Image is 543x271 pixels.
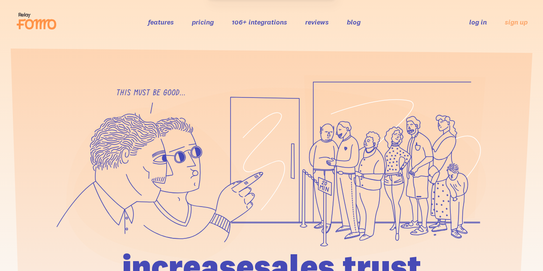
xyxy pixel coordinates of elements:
a: 106+ integrations [232,18,287,26]
a: reviews [305,18,329,26]
a: sign up [505,18,528,27]
a: log in [469,18,487,26]
a: features [148,18,174,26]
a: pricing [192,18,214,26]
a: blog [347,18,361,26]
